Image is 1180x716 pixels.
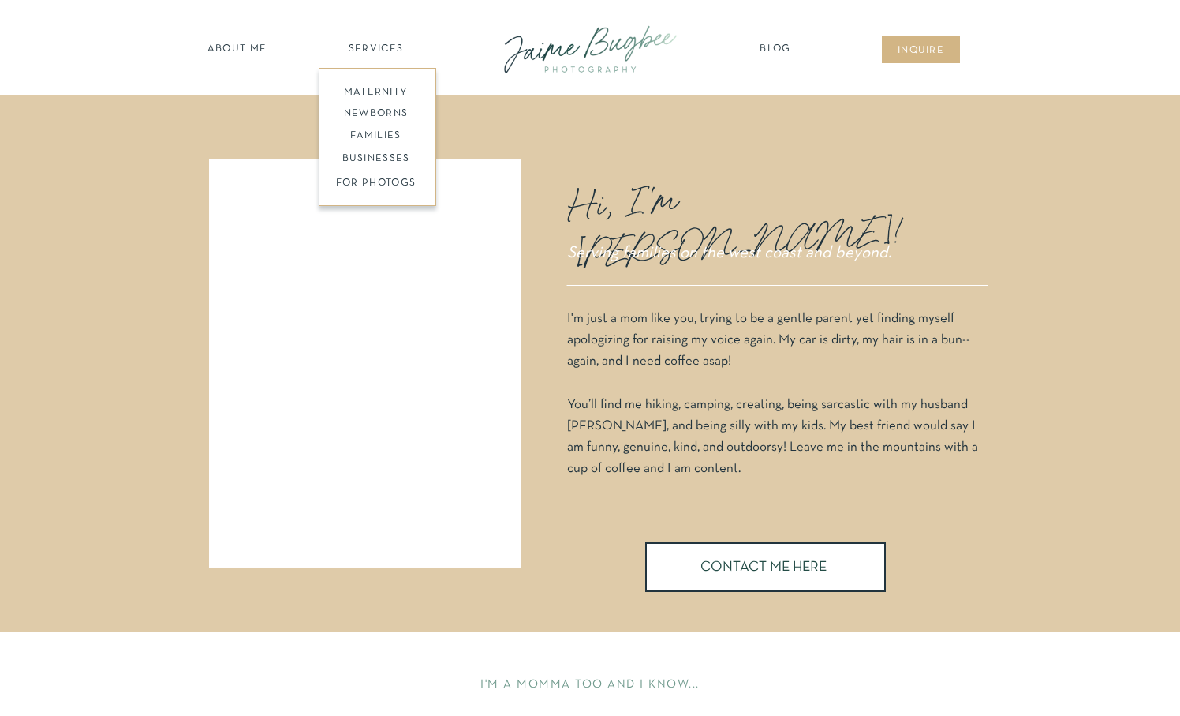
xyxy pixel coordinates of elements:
iframe: 909373527 [222,174,510,554]
a: inqUIre [889,43,953,59]
a: families [316,129,436,144]
p: I'm just a mom like you, trying to be a gentle parent yet finding myself apologizing for raising ... [567,308,984,497]
a: about ME [203,42,271,58]
i: Serving families on the west coast and beyond. [567,246,891,261]
a: BUSINESSES [316,152,436,167]
a: CONTACT ME HERE [700,560,831,579]
a: FOR PHOTOGS [316,176,436,191]
p: Hi, I'm [PERSON_NAME]! [567,162,886,236]
a: SERVICES [331,42,420,58]
a: maternity [324,85,428,96]
a: Blog [756,42,795,58]
h2: I'M A MOMMA TOO AND I KNOW... [349,677,831,694]
a: newborns [316,107,436,125]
